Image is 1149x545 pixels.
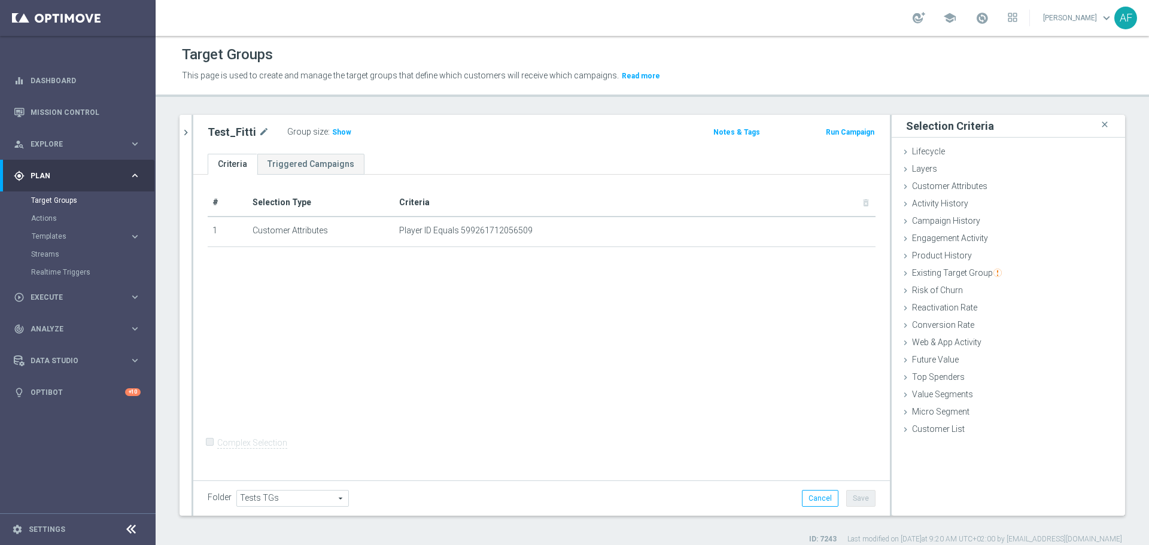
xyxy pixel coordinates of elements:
[31,191,154,209] div: Target Groups
[208,492,232,503] label: Folder
[14,170,25,181] i: gps_fixed
[912,268,1002,278] span: Existing Target Group
[912,251,972,260] span: Product History
[1100,11,1113,25] span: keyboard_arrow_down
[1042,9,1114,27] a: [PERSON_NAME]keyboard_arrow_down
[14,170,129,181] div: Plan
[208,217,248,246] td: 1
[809,534,837,544] label: ID: 7243
[912,164,937,173] span: Layers
[332,128,351,136] span: Show
[129,231,141,242] i: keyboard_arrow_right
[13,293,141,302] div: play_circle_outline Execute keyboard_arrow_right
[14,292,25,303] i: play_circle_outline
[31,65,141,96] a: Dashboard
[943,11,956,25] span: school
[712,126,761,139] button: Notes & Tags
[125,388,141,396] div: +10
[14,139,129,150] div: Explore
[31,214,124,223] a: Actions
[912,389,973,399] span: Value Segments
[912,303,977,312] span: Reactivation Rate
[802,490,838,507] button: Cancel
[912,337,981,347] span: Web & App Activity
[180,127,191,138] i: chevron_right
[912,372,965,382] span: Top Spenders
[208,125,256,139] h2: Test_Fitti
[846,490,876,507] button: Save
[31,294,129,301] span: Execute
[31,209,154,227] div: Actions
[912,147,945,156] span: Lifecycle
[31,325,129,333] span: Analyze
[31,232,141,241] button: Templates keyboard_arrow_right
[182,71,619,80] span: This page is used to create and manage the target groups that define which customers will receive...
[399,197,430,207] span: Criteria
[29,526,65,533] a: Settings
[14,139,25,150] i: person_search
[328,127,330,137] label: :
[14,355,129,366] div: Data Studio
[208,189,248,217] th: #
[912,320,974,330] span: Conversion Rate
[287,127,328,137] label: Group size
[13,108,141,117] button: Mission Control
[1099,117,1111,133] i: close
[14,376,141,408] div: Optibot
[129,323,141,334] i: keyboard_arrow_right
[31,172,129,179] span: Plan
[14,324,129,334] div: Analyze
[912,181,987,191] span: Customer Attributes
[31,357,129,364] span: Data Studio
[31,196,124,205] a: Target Groups
[14,96,141,128] div: Mission Control
[621,69,661,83] button: Read more
[257,154,364,175] a: Triggered Campaigns
[12,524,23,535] i: settings
[32,233,117,240] span: Templates
[32,233,129,240] div: Templates
[217,437,287,449] label: Complex Selection
[13,171,141,181] button: gps_fixed Plan keyboard_arrow_right
[248,217,395,246] td: Customer Attributes
[182,46,273,63] h1: Target Groups
[912,233,988,243] span: Engagement Activity
[13,139,141,149] button: person_search Explore keyboard_arrow_right
[248,189,395,217] th: Selection Type
[399,226,533,236] span: Player ID Equals 599261712056509
[906,119,994,133] h3: Selection Criteria
[14,324,25,334] i: track_changes
[31,263,154,281] div: Realtime Triggers
[13,324,141,334] button: track_changes Analyze keyboard_arrow_right
[912,407,969,416] span: Micro Segment
[14,75,25,86] i: equalizer
[31,376,125,408] a: Optibot
[14,292,129,303] div: Execute
[825,126,876,139] button: Run Campaign
[129,138,141,150] i: keyboard_arrow_right
[14,65,141,96] div: Dashboard
[912,285,963,295] span: Risk of Churn
[259,125,269,139] i: mode_edit
[31,227,154,245] div: Templates
[1114,7,1137,29] div: AF
[847,534,1122,544] label: Last modified on [DATE] at 9:20 AM UTC+02:00 by [EMAIL_ADDRESS][DOMAIN_NAME]
[13,76,141,86] button: equalizer Dashboard
[31,96,141,128] a: Mission Control
[180,115,191,150] button: chevron_right
[13,356,141,366] button: Data Studio keyboard_arrow_right
[912,216,980,226] span: Campaign History
[31,267,124,277] a: Realtime Triggers
[912,199,968,208] span: Activity History
[129,291,141,303] i: keyboard_arrow_right
[14,387,25,398] i: lightbulb
[13,388,141,397] button: lightbulb Optibot +10
[129,355,141,366] i: keyboard_arrow_right
[129,170,141,181] i: keyboard_arrow_right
